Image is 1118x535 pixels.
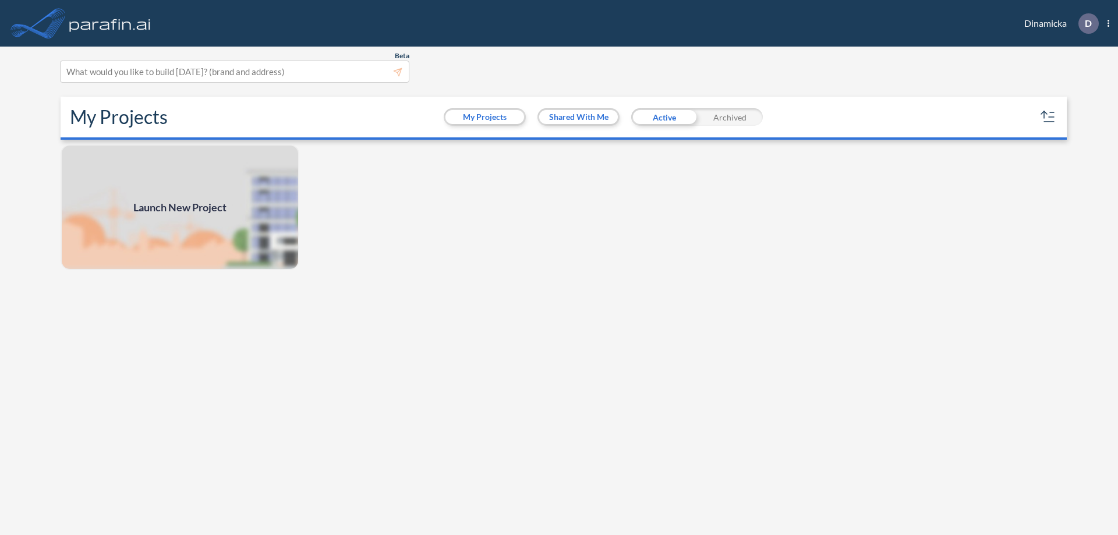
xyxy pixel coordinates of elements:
[539,110,618,124] button: Shared With Me
[631,108,697,126] div: Active
[61,144,299,270] img: add
[67,12,153,35] img: logo
[445,110,524,124] button: My Projects
[1039,108,1057,126] button: sort
[133,200,227,215] span: Launch New Project
[61,144,299,270] a: Launch New Project
[697,108,763,126] div: Archived
[1085,18,1092,29] p: D
[1007,13,1109,34] div: Dinamicka
[70,106,168,128] h2: My Projects
[395,51,409,61] span: Beta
